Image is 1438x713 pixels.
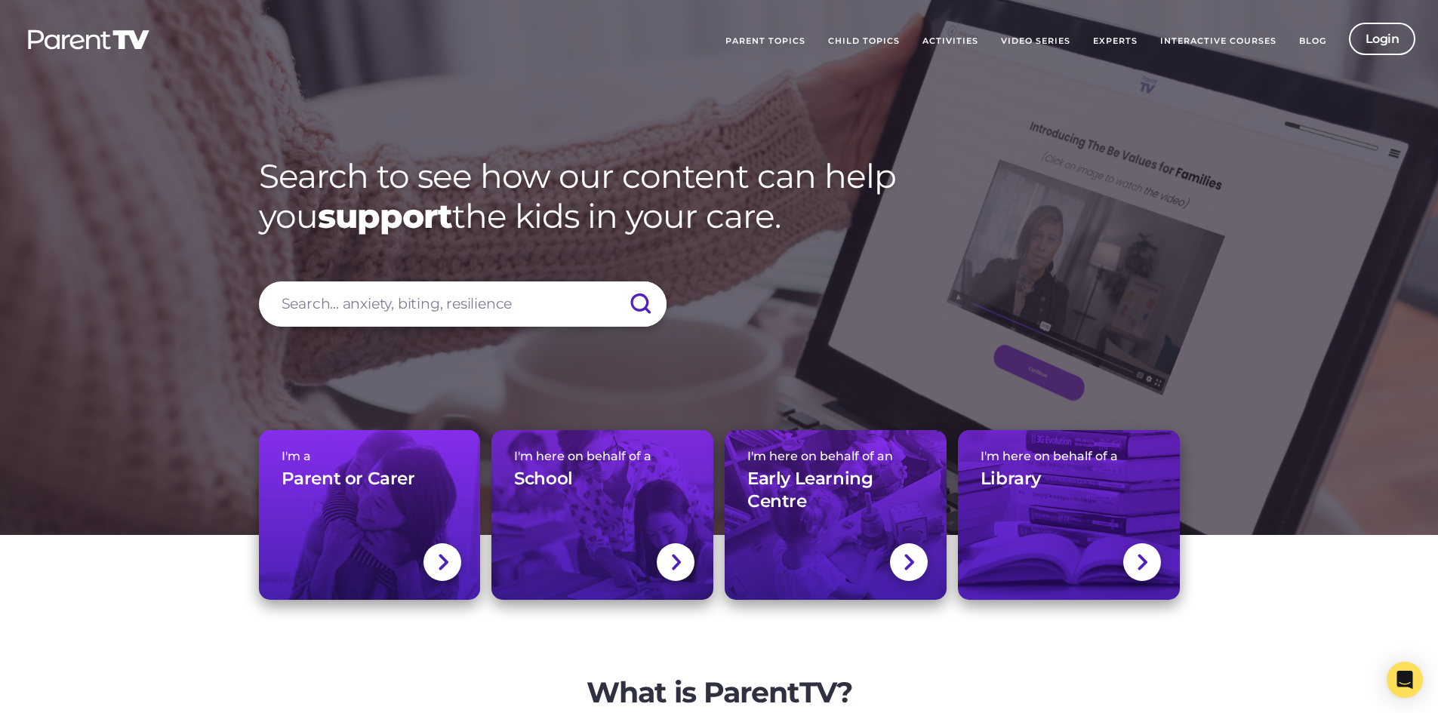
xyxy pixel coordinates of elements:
[437,552,448,572] img: svg+xml;base64,PHN2ZyBlbmFibGUtYmFja2dyb3VuZD0ibmV3IDAgMCAxNC44IDI1LjciIHZpZXdCb3g9IjAgMCAxNC44ID...
[725,430,947,600] a: I'm here on behalf of anEarly Learning Centre
[26,29,151,51] img: parenttv-logo-white.4c85aaf.svg
[911,23,990,60] a: Activities
[747,449,924,463] span: I'm here on behalf of an
[491,430,713,600] a: I'm here on behalf of aSchool
[1288,23,1338,60] a: Blog
[1387,662,1423,698] div: Open Intercom Messenger
[514,468,573,490] h3: School
[436,675,1002,710] h2: What is ParentTV?
[981,449,1157,463] span: I'm here on behalf of a
[747,468,924,513] h3: Early Learning Centre
[990,23,1082,60] a: Video Series
[282,468,415,490] h3: Parent or Carer
[670,552,682,572] img: svg+xml;base64,PHN2ZyBlbmFibGUtYmFja2dyb3VuZD0ibmV3IDAgMCAxNC44IDI1LjciIHZpZXdCb3g9IjAgMCAxNC44ID...
[318,195,452,236] strong: support
[1082,23,1149,60] a: Experts
[259,430,481,600] a: I'm aParent or Carer
[259,281,667,327] input: Search... anxiety, biting, resilience
[514,449,691,463] span: I'm here on behalf of a
[1136,552,1147,572] img: svg+xml;base64,PHN2ZyBlbmFibGUtYmFja2dyb3VuZD0ibmV3IDAgMCAxNC44IDI1LjciIHZpZXdCb3g9IjAgMCAxNC44ID...
[817,23,911,60] a: Child Topics
[282,449,458,463] span: I'm a
[614,281,667,327] input: Submit
[903,552,914,572] img: svg+xml;base64,PHN2ZyBlbmFibGUtYmFja2dyb3VuZD0ibmV3IDAgMCAxNC44IDI1LjciIHZpZXdCb3g9IjAgMCAxNC44ID...
[1149,23,1288,60] a: Interactive Courses
[958,430,1180,600] a: I'm here on behalf of aLibrary
[714,23,817,60] a: Parent Topics
[981,468,1041,490] h3: Library
[1349,23,1416,55] a: Login
[259,156,1180,236] h1: Search to see how our content can help you the kids in your care.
